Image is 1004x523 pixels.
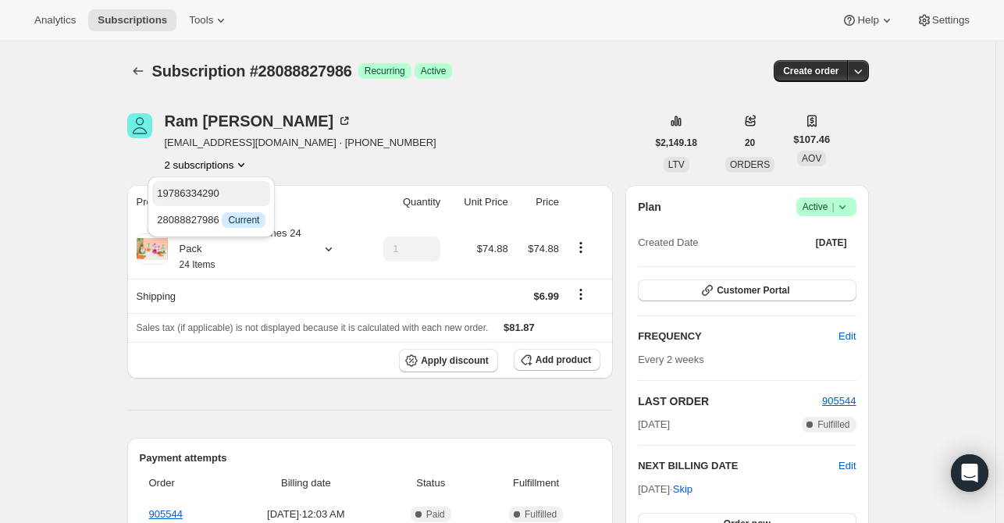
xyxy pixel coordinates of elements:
span: ORDERS [730,159,770,170]
th: Unit Price [445,185,512,219]
span: [DATE] · 12:03 AM [231,507,380,522]
button: Shipping actions [568,286,593,303]
button: 19786334290 [152,181,270,206]
span: Help [857,14,878,27]
h2: LAST ORDER [638,393,822,409]
th: Product [127,185,362,219]
a: 905544 [149,508,183,520]
span: Active [421,65,447,77]
button: Edit [838,458,856,474]
span: | [831,201,834,213]
span: Subscription #28088827986 [152,62,352,80]
span: 20 [745,137,755,149]
span: Every 2 weeks [638,354,704,365]
span: Fulfilled [817,418,849,431]
button: Analytics [25,9,85,31]
span: Subscriptions [98,14,167,27]
button: [DATE] [806,232,856,254]
span: Ram Parimi [127,113,152,138]
span: Analytics [34,14,76,27]
span: Paid [426,508,445,521]
span: Billing date [231,475,380,491]
th: Quantity [361,185,445,219]
button: Apply discount [399,349,498,372]
span: $81.87 [504,322,535,333]
button: 28088827986 InfoCurrent [152,208,270,233]
button: Product actions [568,239,593,256]
span: Fulfillment [481,475,591,491]
button: Tools [180,9,238,31]
button: Help [832,9,903,31]
span: [DATE] [638,417,670,432]
span: Apply discount [421,354,489,367]
div: Ram [PERSON_NAME] [165,113,353,129]
span: Skip [673,482,692,497]
h2: Payment attempts [140,450,601,466]
div: Open Intercom Messenger [951,454,988,492]
button: Subscriptions [127,60,149,82]
th: Price [513,185,564,219]
span: Create order [783,65,838,77]
button: Customer Portal [638,279,856,301]
span: Sales tax (if applicable) is not displayed because it is calculated with each new order. [137,322,489,333]
h2: Plan [638,199,661,215]
span: Edit [838,329,856,344]
span: Status [390,475,472,491]
span: Recurring [365,65,405,77]
span: $74.88 [528,243,559,254]
span: AOV [802,153,821,164]
button: Settings [907,9,979,31]
th: Shipping [127,279,362,313]
h2: NEXT BILLING DATE [638,458,838,474]
span: Current [228,214,259,226]
th: Order [140,466,227,500]
button: Add product [514,349,600,371]
span: Add product [536,354,591,366]
span: Created Date [638,235,698,251]
span: LTV [668,159,685,170]
span: [EMAIL_ADDRESS][DOMAIN_NAME] · [PHONE_NUMBER] [165,135,436,151]
button: Product actions [165,157,250,173]
button: $2,149.18 [646,132,707,154]
span: $2,149.18 [656,137,697,149]
h2: FREQUENCY [638,329,838,344]
span: [DATE] [816,237,847,249]
span: Tools [189,14,213,27]
a: 905544 [822,395,856,407]
span: Settings [932,14,970,27]
span: $107.46 [793,132,830,148]
button: Skip [664,477,702,502]
button: 905544 [822,393,856,409]
span: 28088827986 [157,214,265,226]
span: $6.99 [533,290,559,302]
span: 19786334290 [157,187,219,199]
small: 24 Items [180,259,215,270]
span: Active [803,199,850,215]
span: [DATE] · [638,483,692,495]
button: Edit [829,324,865,349]
button: Create order [774,60,848,82]
span: $74.88 [477,243,508,254]
button: Subscriptions [88,9,176,31]
button: 20 [735,132,764,154]
span: Fulfilled [525,508,557,521]
span: Customer Portal [717,284,789,297]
